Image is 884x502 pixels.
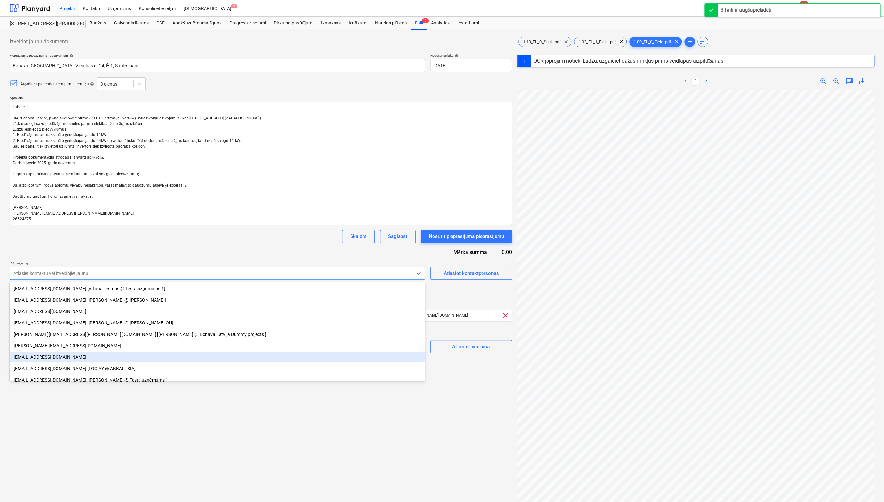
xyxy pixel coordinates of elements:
[453,17,483,30] a: Iestatījumi
[10,295,425,305] div: taavi.konga@gmail.com [Taavi Konga @ Jānis AU]
[10,261,425,267] p: PSF saņēmēji
[681,77,689,85] a: Previous page
[411,17,427,30] div: Faili
[10,329,425,339] div: [PERSON_NAME][EMAIL_ADDRESS][PERSON_NAME][DOMAIN_NAME] [[PERSON_NAME] @ Bonava Latvija Dummy proj...
[10,96,512,101] p: Apraksts
[429,232,504,241] div: Nosūtīt pieprasījuma pieprasījumu
[10,318,425,328] div: [EMAIL_ADDRESS][DOMAIN_NAME] [[PERSON_NAME] @ [PERSON_NAME] OÜ]
[10,283,425,294] div: arturg1000@gmail.com [Artuha Testeris @ Testa uzņēmums 1]
[10,283,425,294] div: [EMAIL_ADDRESS][DOMAIN_NAME] [Artuha Testeris @ Testa uzņēmums 1]
[10,375,425,385] div: matiss.zunda@gmail.com [Matiss Zunda @ Testa uzņēmums 1]
[10,38,70,46] span: Izveidot jaunu dokumentu
[430,54,512,58] div: Nodošanas laiks
[421,230,512,243] button: Nosūtīt pieprasījuma pieprasījumu
[110,17,153,30] a: Galvenais līgums
[10,306,425,317] div: taavi.konga@bonava.com
[452,342,490,351] div: Atlasiet vairumā
[231,4,237,8] span: 2
[10,363,425,374] div: djzex@inbox.lv [LOO YY @ AKBALT SIA]
[10,59,425,72] input: Dokumenta nosaukums
[10,352,425,362] div: lux@box.lv
[20,81,94,87] div: Atgādināt pretendentiem pirms termiņa
[629,37,682,47] div: 1.09_EL_0_Elek...pdf
[380,230,416,243] button: Saglabāt
[270,17,317,30] a: Pirkuma pasūtījumi
[317,17,345,30] a: Izmaksas
[10,295,425,305] div: [EMAIL_ADDRESS][DOMAIN_NAME] [[PERSON_NAME] @ [PERSON_NAME]]
[388,232,407,241] div: Saglabāt
[225,17,270,30] a: Progresa ziņojumi
[10,329,425,339] div: vadims.gonts@gmail.com [Vadims G. @ Bonava Latvija Dummy projects ]
[89,82,94,86] span: help
[350,232,367,241] div: Skaidrs
[699,38,707,46] span: sort
[533,58,724,64] div: OCR joprojām notiek. Lūdzu, uzgaidiet dažus mirkļus pirms veidlapas aizpildīšanas.
[10,54,425,58] div: Pieprasījums piedāvājuma nosaukumam
[430,267,512,280] button: Atlasiet kontaktpersonas
[342,230,375,243] button: Skaidrs
[10,352,425,362] div: [EMAIL_ADDRESS][DOMAIN_NAME]
[501,311,509,319] span: clear
[845,77,853,85] span: chat
[574,37,627,47] div: 1.02_EL_1_Elek...pdf
[851,471,884,502] iframe: Chat Widget
[10,102,512,225] textarea: Labdien! SIA "Bonava Latvja", plāno sākt būvēt pirmo ēku E1 Hartmaņa kvartālā (Daudzīvokļu dzīvoj...
[832,77,840,85] span: zoom_out
[686,38,694,46] span: add
[720,6,771,14] div: 3 faili ir augšupielādēti
[692,77,699,85] a: Page 1 is your current page
[518,37,571,47] div: 1.19_EL_0_Saul...pdf
[10,340,425,351] div: juris.druva@gmail.com
[430,340,512,353] button: Atlasiet vairumā
[630,39,675,44] span: 1.09_EL_0_Elek...pdf
[672,38,680,46] span: clear
[169,17,225,30] a: Apakšuzņēmuma līgumi
[153,17,169,30] a: PSF
[574,39,620,44] span: 1.02_EL_1_Elek...pdf
[497,248,512,256] div: 0.00
[10,318,425,328] div: siim.toots@bonava.com [Siim Toots @ Siim Toots OÜ]
[371,17,411,30] a: Naudas plūsma
[422,18,429,23] span: 9
[10,375,425,385] div: [EMAIL_ADDRESS][DOMAIN_NAME] [[PERSON_NAME] @ Testa uzņēmums 1]
[10,363,425,374] div: [EMAIL_ADDRESS][DOMAIN_NAME] [LOO YY @ AKBALT SIA]
[68,54,73,58] span: help
[10,306,425,317] div: [EMAIL_ADDRESS][DOMAIN_NAME]
[453,54,459,58] span: help
[617,38,625,46] span: clear
[562,38,570,46] span: clear
[702,77,710,85] a: Next page
[427,17,453,30] a: Analytics
[430,59,512,72] input: Termiņš nav norādīts
[86,17,110,30] a: Budžets
[819,77,827,85] span: zoom_in
[859,77,866,85] span: save_alt
[411,17,427,30] a: Faili9
[427,248,497,256] div: Mērķa summa
[10,340,425,351] div: [PERSON_NAME][EMAIL_ADDRESS][DOMAIN_NAME]
[10,21,78,27] div: [STREET_ADDRESS](PRJ0002600) 2601946
[519,39,565,44] span: 1.19_EL_0_Saul...pdf
[443,269,499,277] div: Atlasiet kontaktpersonas
[345,17,371,30] a: Ienākumi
